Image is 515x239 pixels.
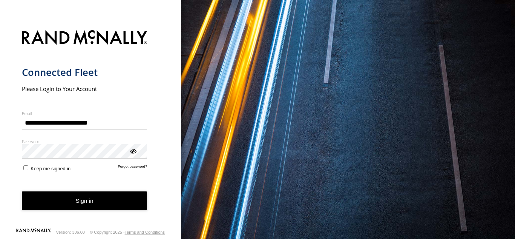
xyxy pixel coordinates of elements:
[90,230,165,234] div: © Copyright 2025 -
[22,26,159,228] form: main
[22,191,147,210] button: Sign in
[23,165,28,170] input: Keep me signed in
[56,230,85,234] div: Version: 306.00
[16,228,51,236] a: Visit our Website
[22,85,147,93] h2: Please Login to Your Account
[125,230,165,234] a: Terms and Conditions
[129,147,136,154] div: ViewPassword
[22,29,147,48] img: Rand McNally
[118,164,147,171] a: Forgot password?
[22,111,147,116] label: Email
[31,166,71,171] span: Keep me signed in
[22,66,147,79] h1: Connected Fleet
[22,139,147,144] label: Password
